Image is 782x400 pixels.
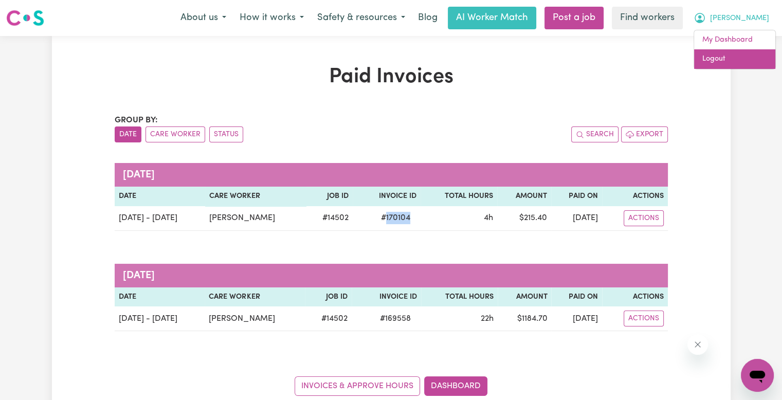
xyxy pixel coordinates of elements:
th: Date [115,187,206,206]
td: # 14502 [306,206,353,231]
th: Actions [602,287,667,307]
a: Blog [412,7,444,29]
td: # 14502 [305,306,352,331]
button: Actions [624,210,664,226]
th: Actions [602,187,668,206]
button: sort invoices by date [115,126,141,142]
span: 22 hours [481,315,494,323]
th: Amount [497,187,551,206]
button: How it works [233,7,311,29]
caption: [DATE] [115,264,668,287]
th: Paid On [551,187,602,206]
th: Total Hours [421,187,497,206]
button: sort invoices by paid status [209,126,243,142]
td: $ 215.40 [497,206,551,231]
span: Need any help? [6,7,62,15]
td: [DATE] [551,306,602,331]
a: Dashboard [424,376,487,396]
th: Date [115,287,205,307]
a: Careseekers logo [6,6,44,30]
td: $ 1184.70 [498,306,551,331]
h1: Paid Invoices [115,65,668,89]
iframe: Close message [687,334,708,355]
th: Care Worker [205,287,305,307]
button: My Account [687,7,776,29]
button: About us [174,7,233,29]
td: [DATE] - [DATE] [115,306,205,331]
th: Job ID [306,187,353,206]
span: # 170104 [375,212,416,224]
th: Care Worker [205,187,306,206]
a: My Dashboard [694,30,775,50]
td: [DATE] [551,206,602,231]
span: # 169558 [374,313,417,325]
a: Logout [694,49,775,69]
button: Search [571,126,619,142]
iframe: Button to launch messaging window [741,359,774,392]
span: [PERSON_NAME] [710,13,769,24]
th: Total Hours [421,287,498,307]
a: Post a job [544,7,604,29]
th: Paid On [551,287,602,307]
a: Invoices & Approve Hours [295,376,420,396]
td: [DATE] - [DATE] [115,206,206,231]
button: Safety & resources [311,7,412,29]
th: Invoice ID [352,287,421,307]
button: sort invoices by care worker [146,126,205,142]
th: Amount [498,287,551,307]
a: Find workers [612,7,683,29]
td: [PERSON_NAME] [205,306,305,331]
th: Invoice ID [353,187,421,206]
img: Careseekers logo [6,9,44,27]
span: Group by: [115,116,158,124]
td: [PERSON_NAME] [205,206,306,231]
button: Actions [624,311,664,326]
button: Export [621,126,668,142]
caption: [DATE] [115,163,668,187]
div: My Account [694,30,776,69]
a: AI Worker Match [448,7,536,29]
span: 4 hours [484,214,493,222]
th: Job ID [305,287,352,307]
